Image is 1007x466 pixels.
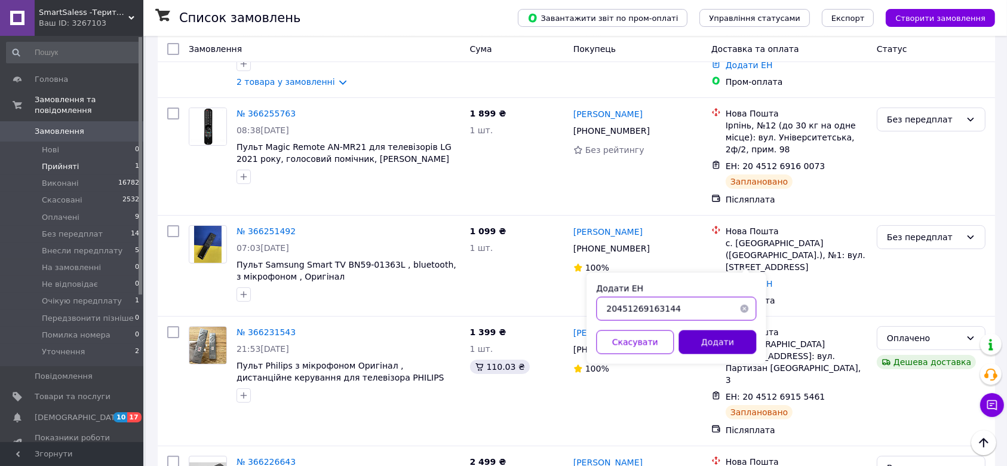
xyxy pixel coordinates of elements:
[831,14,865,23] span: Експорт
[470,125,493,135] span: 1 шт.
[135,279,139,290] span: 0
[470,44,492,54] span: Cума
[135,330,139,341] span: 0
[711,44,799,54] span: Доставка та оплата
[189,326,227,364] a: Фото товару
[237,243,289,253] span: 07:03[DATE]
[237,142,452,164] a: Пульт Magic Remote AN-MR21 для телевізорів LG 2021 року, голосовий помічник, [PERSON_NAME]
[877,44,907,54] span: Статус
[726,161,825,171] span: ЕН: 20 4512 6916 0073
[237,125,289,135] span: 08:38[DATE]
[732,297,756,321] button: Очистить
[135,212,139,223] span: 9
[571,240,652,257] div: [PHONE_NUMBER]
[42,279,98,290] span: Не відповідає
[6,42,140,63] input: Пошук
[726,405,793,419] div: Заплановано
[726,237,867,273] div: с. [GEOGRAPHIC_DATA] ([GEOGRAPHIC_DATA].), №1: вул. [STREET_ADDRESS]
[42,246,122,256] span: Внесли передплату
[237,260,456,281] a: Пульт Samsung Smart TV BN59-01363L , bluetooth, з мікрофоном , Оригінал
[887,113,961,126] div: Без передплат
[470,109,506,118] span: 1 899 ₴
[127,412,141,422] span: 17
[135,262,139,273] span: 0
[709,14,800,23] span: Управління статусами
[189,108,227,146] a: Фото товару
[237,226,296,236] a: № 366251492
[237,344,289,354] span: 21:53[DATE]
[42,313,134,324] span: Передзвонити пізніше
[726,174,793,189] div: Заплановано
[237,361,444,394] a: Пульт Philips з мікрофоном Оригінал , дистанційне керування для телевізора PHILIPS Smart Tv
[42,195,82,206] span: Скасовані
[131,229,139,240] span: 14
[699,9,810,27] button: Управління статусами
[596,330,674,354] button: Скасувати
[194,226,222,263] img: Фото товару
[726,326,867,338] div: Нова Пошта
[822,9,874,27] button: Експорт
[35,74,68,85] span: Головна
[237,109,296,118] a: № 366255763
[135,145,139,155] span: 0
[679,330,756,354] button: Додати
[470,344,493,354] span: 1 шт.
[726,225,867,237] div: Нова Пошта
[726,295,867,306] div: Післяплата
[470,226,506,236] span: 1 099 ₴
[527,13,678,23] span: Завантажити звіт по пром-оплаті
[35,94,143,116] span: Замовлення та повідомлення
[726,194,867,206] div: Післяплата
[42,347,85,357] span: Уточнення
[35,412,123,423] span: [DEMOGRAPHIC_DATA]
[726,392,825,401] span: ЕН: 20 4512 6915 5461
[113,412,127,422] span: 10
[135,347,139,357] span: 2
[886,9,995,27] button: Створити замовлення
[35,126,84,137] span: Замовлення
[726,76,867,88] div: Пром-оплата
[573,44,616,54] span: Покупець
[571,341,652,358] div: [PHONE_NUMBER]
[585,145,644,155] span: Без рейтингу
[118,178,139,189] span: 16782
[35,433,110,454] span: Показники роботи компанії
[189,108,226,145] img: Фото товару
[877,355,976,369] div: Дешева доставка
[39,7,128,18] span: SmartSaless -Територія розумних продажів. Інтернет магазин електроніки та товарів для відпочінку
[189,44,242,54] span: Замовлення
[35,391,110,402] span: Товари та послуги
[122,195,139,206] span: 2532
[237,327,296,337] a: № 366231543
[585,263,609,272] span: 100%
[237,77,335,87] a: 2 товара у замовленні
[42,262,101,273] span: На замовленні
[971,430,996,455] button: Наверх
[179,11,300,25] h1: Список замовлень
[42,296,122,306] span: Очікую передплату
[573,327,643,339] a: [PERSON_NAME]
[42,212,79,223] span: Оплачені
[887,332,961,345] div: Оплачено
[135,296,139,306] span: 1
[470,360,530,374] div: 110.03 ₴
[726,60,773,70] a: Додати ЕН
[189,327,226,364] img: Фото товару
[726,338,867,386] div: м. [GEOGRAPHIC_DATA] ([STREET_ADDRESS]: вул. Партизан [GEOGRAPHIC_DATA], 3
[571,122,652,139] div: [PHONE_NUMBER]
[596,284,643,293] label: Додати ЕН
[189,225,227,263] a: Фото товару
[874,13,995,22] a: Створити замовлення
[518,9,687,27] button: Завантажити звіт по пром-оплаті
[135,246,139,256] span: 5
[726,119,867,155] div: Ірпінь, №12 (до 30 кг на одне місце): вул. Університетська, 2ф/2, прим. 98
[470,327,506,337] span: 1 399 ₴
[42,330,110,341] span: Помилка номера
[470,243,493,253] span: 1 шт.
[585,364,609,373] span: 100%
[726,424,867,436] div: Післяплата
[573,226,643,238] a: [PERSON_NAME]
